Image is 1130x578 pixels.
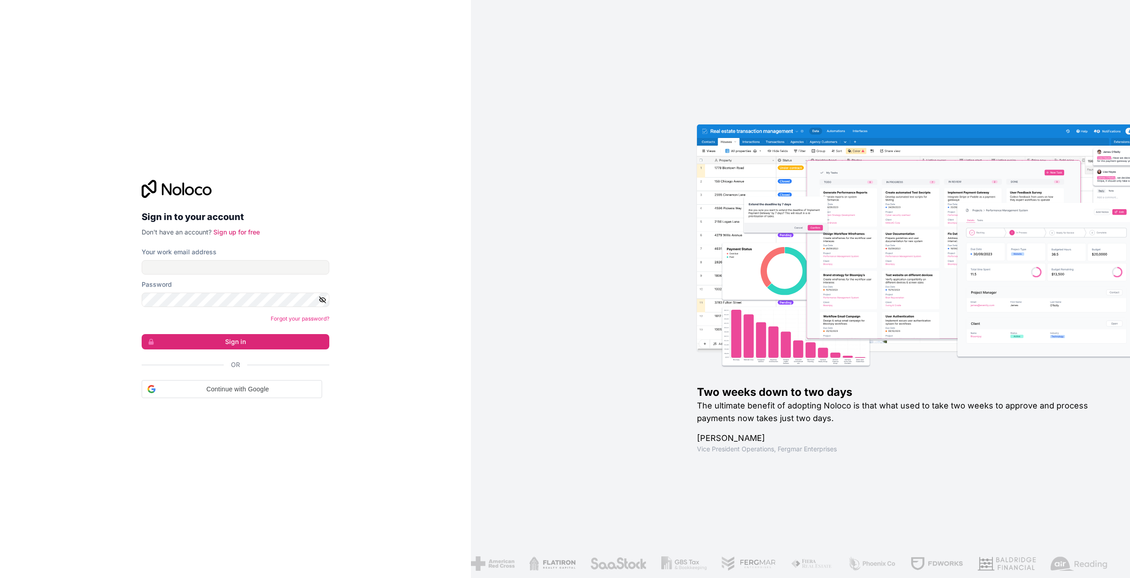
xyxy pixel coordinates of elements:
h1: [PERSON_NAME] [697,432,1101,445]
img: /assets/flatiron-C8eUkumj.png [529,556,576,571]
span: Or [231,360,240,369]
img: /assets/fergmar-CudnrXN5.png [721,556,776,571]
img: /assets/american-red-cross-BAupjrZR.png [470,556,514,571]
label: Password [142,280,172,289]
h2: The ultimate benefit of adopting Noloco is that what used to take two weeks to approve and proces... [697,399,1101,425]
button: Sign in [142,334,329,349]
img: /assets/baldridge-DxmPIwAm.png [978,556,1036,571]
a: Sign up for free [213,228,260,236]
span: Don't have an account? [142,228,212,236]
div: Continue with Google [142,380,322,398]
a: Forgot your password? [271,315,329,322]
label: Your work email address [142,248,217,257]
span: Continue with Google [159,385,316,394]
img: /assets/gbstax-C-GtDUiK.png [661,556,707,571]
img: /assets/phoenix-BREaitsQ.png [847,556,896,571]
h1: Two weeks down to two days [697,385,1101,399]
h1: Vice President Operations , Fergmar Enterprises [697,445,1101,454]
img: /assets/saastock-C6Zbiodz.png [590,556,647,571]
h2: Sign in to your account [142,209,329,225]
img: /assets/fdworks-Bi04fVtw.png [910,556,963,571]
img: /assets/fiera-fwj2N5v4.png [791,556,833,571]
img: /assets/airreading-FwAmRzSr.png [1051,556,1107,571]
input: Email address [142,260,329,275]
input: Password [142,293,329,307]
